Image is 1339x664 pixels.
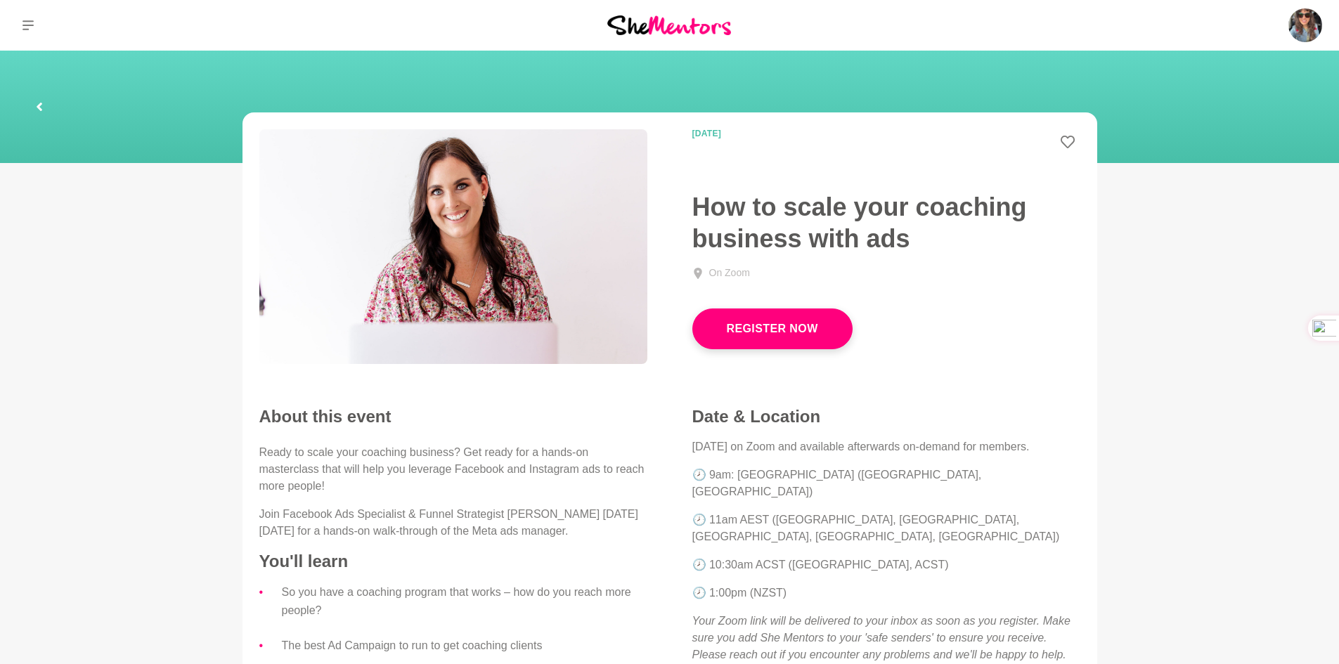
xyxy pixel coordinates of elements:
[709,266,750,280] div: On Zoom
[259,551,647,572] h4: You'll learn
[692,308,853,349] a: Register Now
[692,129,864,138] time: [DATE]
[607,15,731,34] img: She Mentors Logo
[692,406,1080,427] h4: Date & Location
[259,406,647,427] h2: About this event
[692,191,1080,254] h1: How to scale your coaching business with ads
[1288,8,1322,42] img: Karla
[259,129,647,364] img: Jessica Tutton - Facebook Ads specialist - How to grow your coaching business - She Mentors
[692,556,1080,573] p: 🕗 10:30am ACST ([GEOGRAPHIC_DATA], ACST)
[282,637,647,655] li: The best Ad Campaign to run to get coaching clients
[259,444,647,495] p: Ready to scale your coaching business? Get ready for a hands-on masterclass that will help you le...
[692,615,1070,660] em: Your Zoom link will be delivered to your inbox as soon as you register. Make sure you add She Men...
[692,585,1080,601] p: 🕗 1:00pm (NZST)
[692,438,1080,455] p: [DATE] on Zoom and available afterwards on-demand for members.
[282,583,647,620] li: So you have a coaching program that works – how do you reach more people?
[259,506,647,540] p: Join Facebook Ads Specialist & Funnel Strategist [PERSON_NAME] [DATE][DATE] for a hands-on walk-t...
[692,467,1080,500] p: 🕗 9am: [GEOGRAPHIC_DATA] ([GEOGRAPHIC_DATA], [GEOGRAPHIC_DATA])
[692,512,1080,545] p: 🕗 11am AEST ([GEOGRAPHIC_DATA], [GEOGRAPHIC_DATA], [GEOGRAPHIC_DATA], [GEOGRAPHIC_DATA], [GEOGRAP...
